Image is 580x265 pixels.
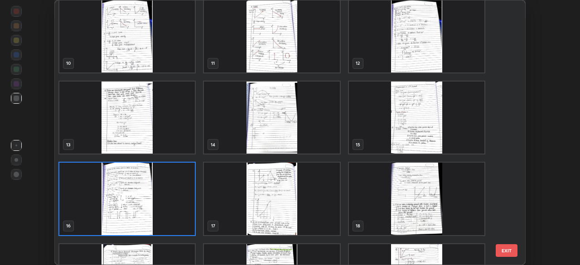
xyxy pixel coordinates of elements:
img: 175681101906LWY0.pdf [349,163,484,235]
img: 175681101906LWY0.pdf [59,163,195,235]
img: 175681101906LWY0.pdf [204,82,339,154]
button: EXIT [496,244,517,257]
img: 175681101906LWY0.pdf [59,82,195,154]
div: grid [55,0,509,265]
img: 175681101906LWY0.pdf [204,163,339,235]
img: 175681101906LWY0.pdf [349,82,484,154]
